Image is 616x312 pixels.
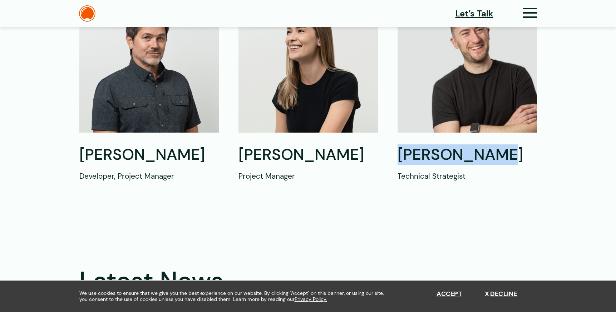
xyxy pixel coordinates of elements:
span: We use cookies to ensure that we give you the best experience on our website. By clicking "Accept... [79,290,390,302]
h2: [PERSON_NAME] [238,145,378,165]
p: Project Manager [238,170,378,182]
div: Latest News [79,266,224,296]
h2: [PERSON_NAME] [398,145,537,165]
button: Decline [485,290,517,298]
h2: [PERSON_NAME] [79,145,219,165]
button: Accept [437,290,462,298]
a: Let’s Talk [455,7,493,20]
p: Developer, Project Manager [79,170,219,182]
a: Privacy Policy. [295,296,327,302]
img: The Daylight Studio Logo [79,5,95,22]
p: Technical Strategist [398,170,537,182]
